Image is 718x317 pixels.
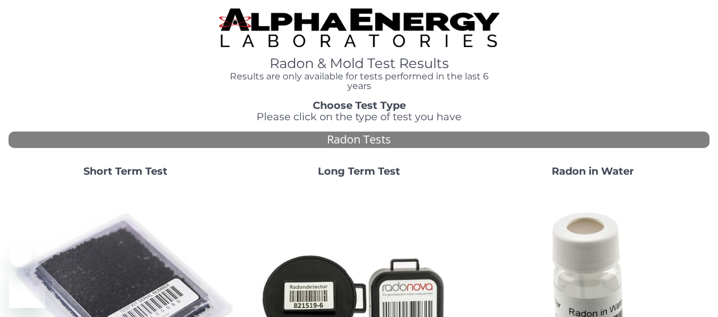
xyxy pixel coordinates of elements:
[219,9,499,47] img: TightCrop.jpg
[552,165,634,177] strong: Radon in Water
[9,272,45,308] iframe: Button to launch messaging window
[83,165,167,177] strong: Short Term Test
[219,56,499,71] h1: Radon & Mold Test Results
[257,111,461,123] span: Please click on the type of test you have
[9,244,32,267] iframe: Close message
[318,165,400,177] strong: Long Term Test
[313,99,406,112] strong: Choose Test Type
[219,71,499,91] h4: Results are only available for tests performed in the last 6 years
[9,132,709,148] div: Radon Tests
